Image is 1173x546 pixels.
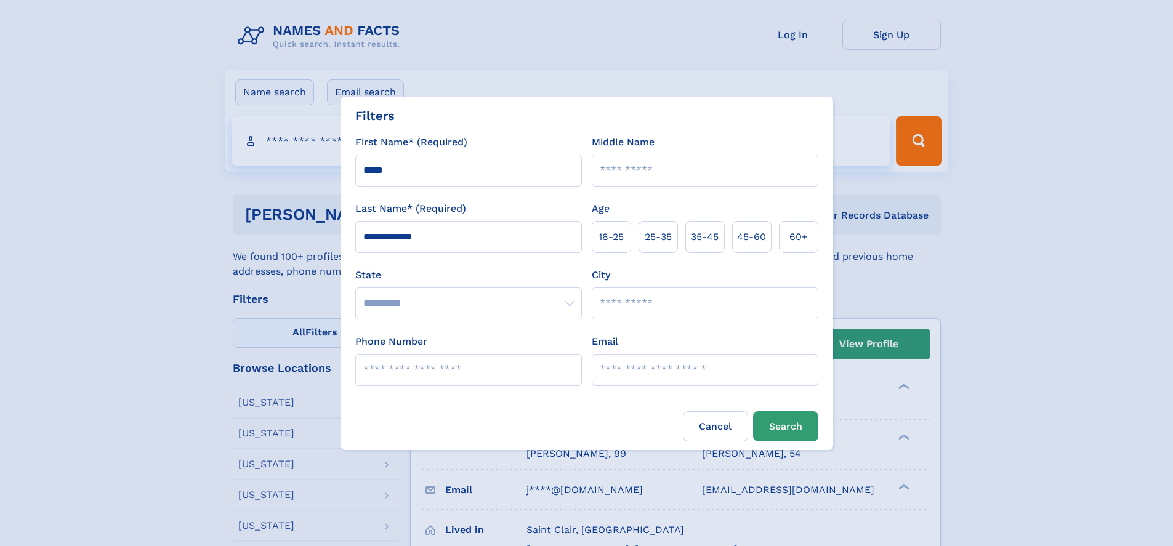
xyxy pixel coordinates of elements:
label: State [355,268,582,283]
label: Last Name* (Required) [355,201,466,216]
div: Filters [355,106,395,125]
label: City [592,268,610,283]
label: Age [592,201,610,216]
button: Search [753,411,818,441]
label: Email [592,334,618,349]
label: First Name* (Required) [355,135,467,150]
span: 25‑35 [645,230,672,244]
label: Phone Number [355,334,427,349]
span: 45‑60 [737,230,766,244]
label: Middle Name [592,135,655,150]
label: Cancel [683,411,748,441]
span: 60+ [789,230,808,244]
span: 18‑25 [599,230,624,244]
span: 35‑45 [691,230,719,244]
